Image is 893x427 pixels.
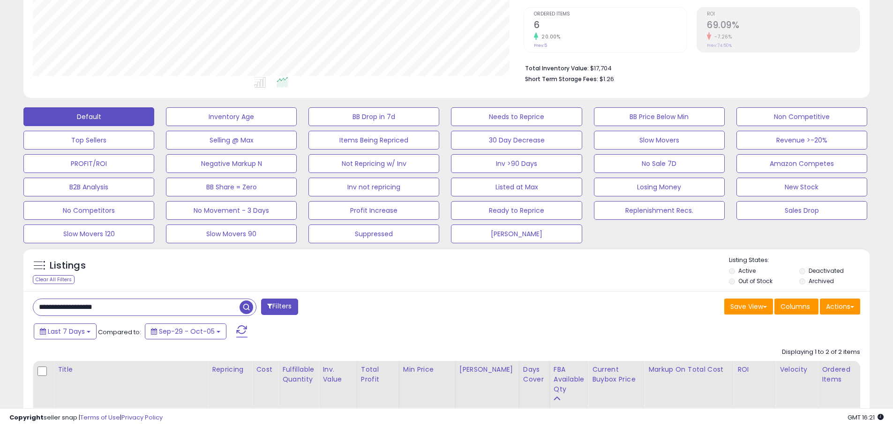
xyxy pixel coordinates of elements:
[809,277,834,285] label: Archived
[308,107,439,126] button: BB Drop in 7d
[361,365,395,384] div: Total Profit
[451,131,582,150] button: 30 Day Decrease
[707,20,860,32] h2: 69.09%
[159,327,215,336] span: Sep-29 - Oct-05
[308,201,439,220] button: Profit Increase
[600,75,614,83] span: $1.26
[459,365,515,375] div: [PERSON_NAME]
[308,131,439,150] button: Items Being Repriced
[166,154,297,173] button: Negative Markup N
[451,154,582,173] button: Inv >90 Days
[166,107,297,126] button: Inventory Age
[80,413,120,422] a: Terms of Use
[451,107,582,126] button: Needs to Reprice
[534,12,687,17] span: Ordered Items
[451,201,582,220] button: Ready to Reprice
[736,201,867,220] button: Sales Drop
[23,201,154,220] button: No Competitors
[308,225,439,243] button: Suppressed
[23,131,154,150] button: Top Sellers
[707,12,860,17] span: ROI
[166,201,297,220] button: No Movement - 3 Days
[822,365,856,384] div: Ordered Items
[166,225,297,243] button: Slow Movers 90
[9,413,44,422] strong: Copyright
[594,131,725,150] button: Slow Movers
[592,365,640,384] div: Current Buybox Price
[711,33,732,40] small: -7.26%
[525,75,598,83] b: Short Term Storage Fees:
[534,20,687,32] h2: 6
[594,178,725,196] button: Losing Money
[525,62,853,73] li: $17,704
[166,131,297,150] button: Selling @ Max
[166,178,297,196] button: BB Share = Zero
[707,43,732,48] small: Prev: 74.50%
[23,178,154,196] button: B2B Analysis
[525,64,589,72] b: Total Inventory Value:
[451,178,582,196] button: Listed at Max
[451,225,582,243] button: [PERSON_NAME]
[737,365,772,375] div: ROI
[34,323,97,339] button: Last 7 Days
[594,201,725,220] button: Replenishment Recs.
[256,365,274,375] div: Cost
[736,131,867,150] button: Revenue >-20%
[554,365,584,394] div: FBA Available Qty
[50,259,86,272] h5: Listings
[774,299,818,315] button: Columns
[308,154,439,173] button: Not Repricing w/ Inv
[58,365,204,375] div: Title
[729,256,870,265] p: Listing States:
[594,154,725,173] button: No Sale 7D
[534,43,547,48] small: Prev: 5
[23,225,154,243] button: Slow Movers 120
[282,365,315,384] div: Fulfillable Quantity
[23,154,154,173] button: PROFIT/ROI
[33,275,75,284] div: Clear All Filters
[308,178,439,196] button: Inv not repricing
[738,267,756,275] label: Active
[736,107,867,126] button: Non Competitive
[724,299,773,315] button: Save View
[848,413,884,422] span: 2025-10-14 16:21 GMT
[261,299,298,315] button: Filters
[809,267,844,275] label: Deactivated
[98,328,141,337] span: Compared to:
[538,33,560,40] small: 20.00%
[48,327,85,336] span: Last 7 Days
[645,361,734,408] th: The percentage added to the cost of goods (COGS) that forms the calculator for Min & Max prices.
[523,365,546,384] div: Days Cover
[594,107,725,126] button: BB Price Below Min
[782,348,860,357] div: Displaying 1 to 2 of 2 items
[736,178,867,196] button: New Stock
[736,154,867,173] button: Amazon Competes
[780,365,814,375] div: Velocity
[780,302,810,311] span: Columns
[145,323,226,339] button: Sep-29 - Oct-05
[323,365,353,384] div: Inv. value
[403,365,451,375] div: Min Price
[9,413,163,422] div: seller snap | |
[820,299,860,315] button: Actions
[23,107,154,126] button: Default
[212,365,248,375] div: Repricing
[648,365,729,375] div: Markup on Total Cost
[121,413,163,422] a: Privacy Policy
[738,277,773,285] label: Out of Stock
